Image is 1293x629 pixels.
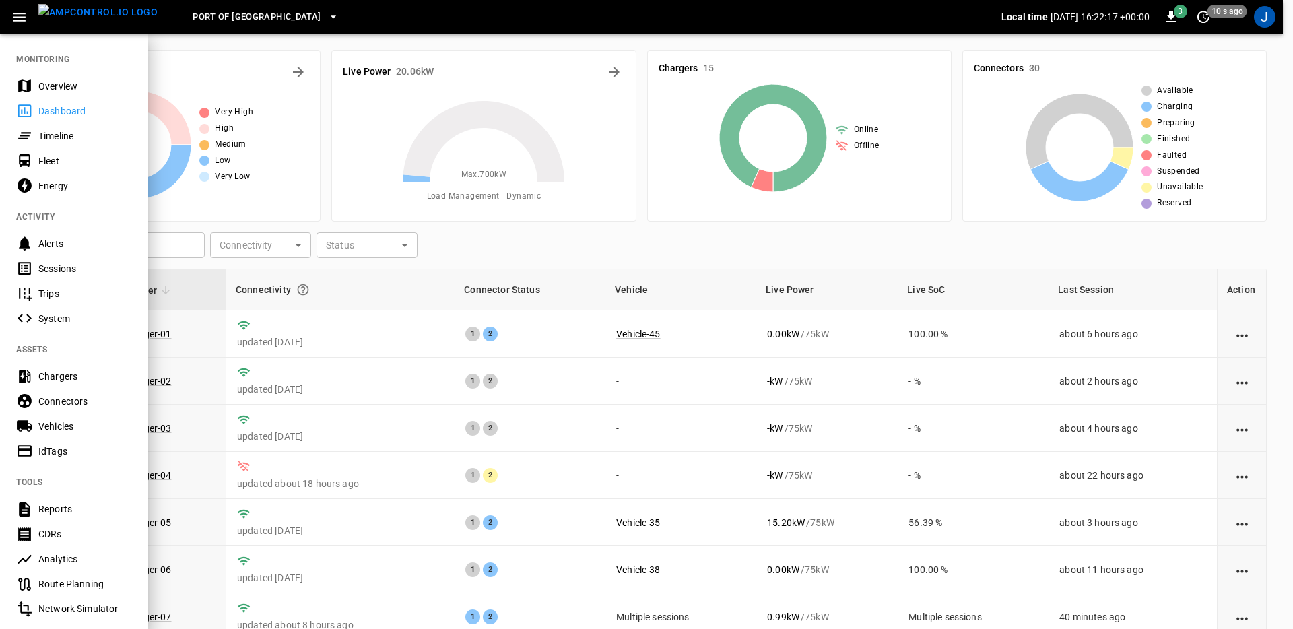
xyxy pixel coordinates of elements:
[1254,6,1275,28] div: profile-icon
[38,4,158,21] img: ampcontrol.io logo
[1207,5,1247,18] span: 10 s ago
[38,312,132,325] div: System
[38,552,132,566] div: Analytics
[38,602,132,616] div: Network Simulator
[38,287,132,300] div: Trips
[38,104,132,118] div: Dashboard
[1051,10,1150,24] p: [DATE] 16:22:17 +00:00
[38,262,132,275] div: Sessions
[38,154,132,168] div: Fleet
[1174,5,1187,18] span: 3
[1193,6,1214,28] button: set refresh interval
[38,527,132,541] div: CDRs
[38,444,132,458] div: IdTags
[38,370,132,383] div: Chargers
[38,129,132,143] div: Timeline
[193,9,321,25] span: Port of [GEOGRAPHIC_DATA]
[38,577,132,591] div: Route Planning
[38,395,132,408] div: Connectors
[38,420,132,433] div: Vehicles
[38,502,132,516] div: Reports
[1001,10,1048,24] p: Local time
[38,79,132,93] div: Overview
[38,179,132,193] div: Energy
[38,237,132,251] div: Alerts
